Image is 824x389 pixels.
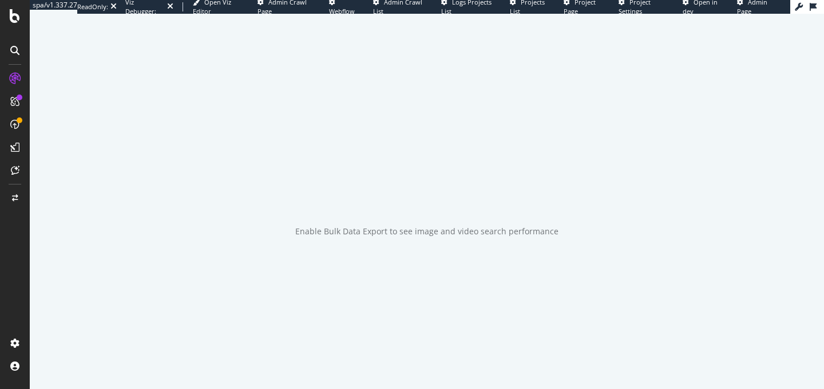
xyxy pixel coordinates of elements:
div: Enable Bulk Data Export to see image and video search performance [295,226,558,237]
div: ReadOnly: [77,2,108,11]
div: animation [386,166,468,207]
span: Webflow [329,7,355,15]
